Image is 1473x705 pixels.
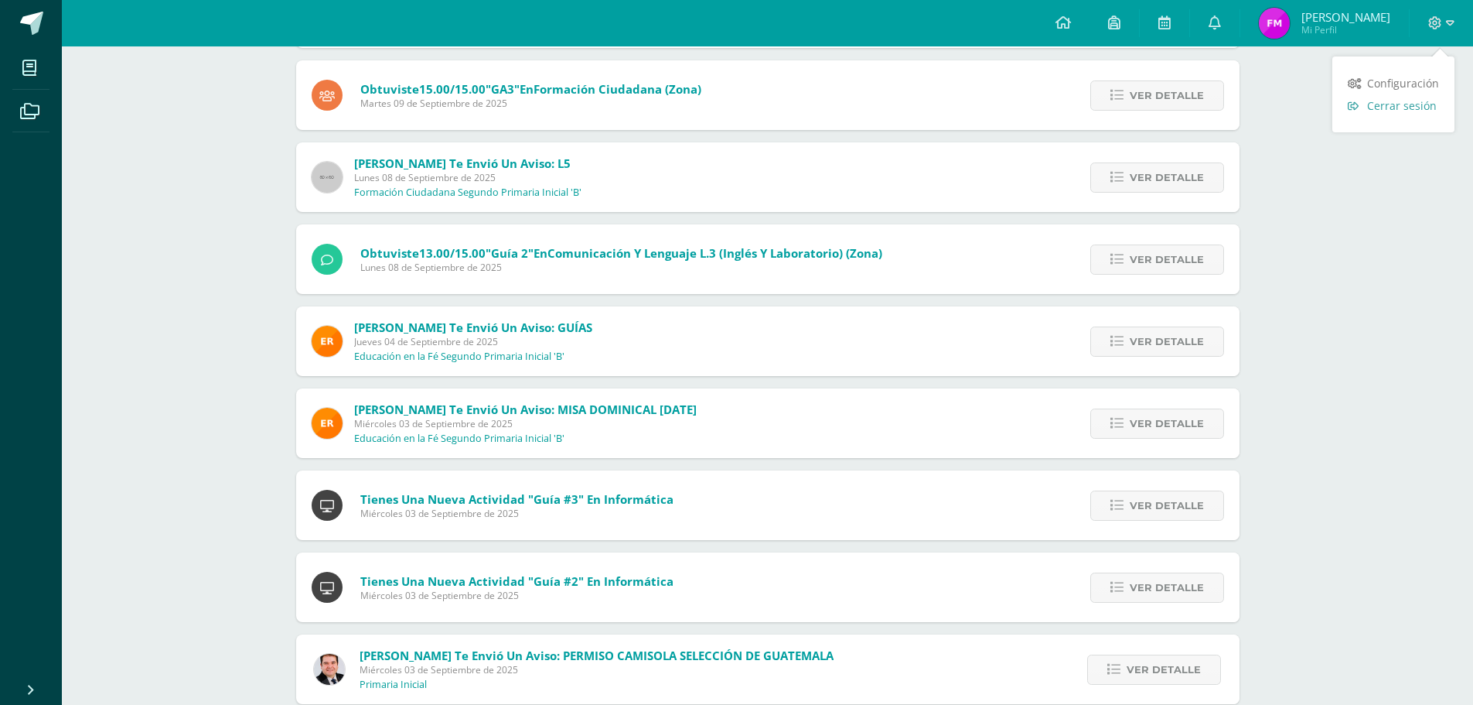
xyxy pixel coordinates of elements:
img: 57933e79c0f622885edf5cfea874362b.png [314,654,345,685]
span: Obtuviste en [360,245,882,261]
span: [PERSON_NAME] te envió un aviso: MISA DOMINICAL [DATE] [354,402,697,417]
p: Primaria Inicial [360,679,427,691]
span: Ver detalle [1130,245,1204,274]
span: Ver detalle [1130,409,1204,438]
span: Miércoles 03 de Septiembre de 2025 [354,417,697,430]
span: Martes 09 de Septiembre de 2025 [360,97,701,110]
p: Formación Ciudadana Segundo Primaria Inicial 'B' [354,187,581,199]
img: 649b29a8cff16ba6c78d8d96e15e2295.png [1259,8,1290,39]
span: Formación Ciudadana (Zona) [534,81,701,97]
span: Miércoles 03 de Septiembre de 2025 [360,589,673,602]
p: Educación en la Fé Segundo Primaria Inicial 'B' [354,351,564,363]
img: 890e40971ad6f46e050b48f7f5834b7c.png [312,408,343,439]
span: Miércoles 03 de Septiembre de 2025 [360,663,834,676]
span: Tienes una nueva actividad "Guía #3" En Informática [360,491,673,507]
span: Tienes una nueva actividad "Guía #2" En Informática [360,573,673,589]
span: Obtuviste en [360,81,701,97]
span: Ver detalle [1130,491,1204,520]
span: [PERSON_NAME] te envió un aviso: GUÍAS [354,320,592,335]
span: Configuración [1367,76,1439,91]
span: Jueves 04 de Septiembre de 2025 [354,335,592,348]
span: Ver detalle [1127,655,1201,684]
a: Cerrar sesión [1332,94,1454,117]
span: Cerrar sesión [1367,98,1437,113]
img: 890e40971ad6f46e050b48f7f5834b7c.png [312,326,343,357]
a: Configuración [1332,72,1454,94]
span: Comunicación y Lenguaje L.3 (Inglés y Laboratorio) (Zona) [547,245,882,261]
span: 13.00/15.00 [419,245,486,261]
img: 60x60 [312,162,343,193]
span: Lunes 08 de Septiembre de 2025 [360,261,882,274]
span: Ver detalle [1130,573,1204,602]
span: "Guía 2" [486,245,534,261]
p: Educación en la Fé Segundo Primaria Inicial 'B' [354,433,564,445]
span: [PERSON_NAME] [1301,9,1390,25]
span: Miércoles 03 de Septiembre de 2025 [360,507,673,520]
span: Mi Perfil [1301,23,1390,36]
span: 15.00/15.00 [419,81,486,97]
span: "GA3" [486,81,520,97]
span: Ver detalle [1130,327,1204,356]
span: [PERSON_NAME] te envió un aviso: L5 [354,156,571,171]
span: [PERSON_NAME] te envió un aviso: PERMISO CAMISOLA SELECCIÓN DE GUATEMALA [360,648,834,663]
span: Lunes 08 de Septiembre de 2025 [354,171,581,184]
span: Ver detalle [1130,163,1204,192]
span: Ver detalle [1130,81,1204,110]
